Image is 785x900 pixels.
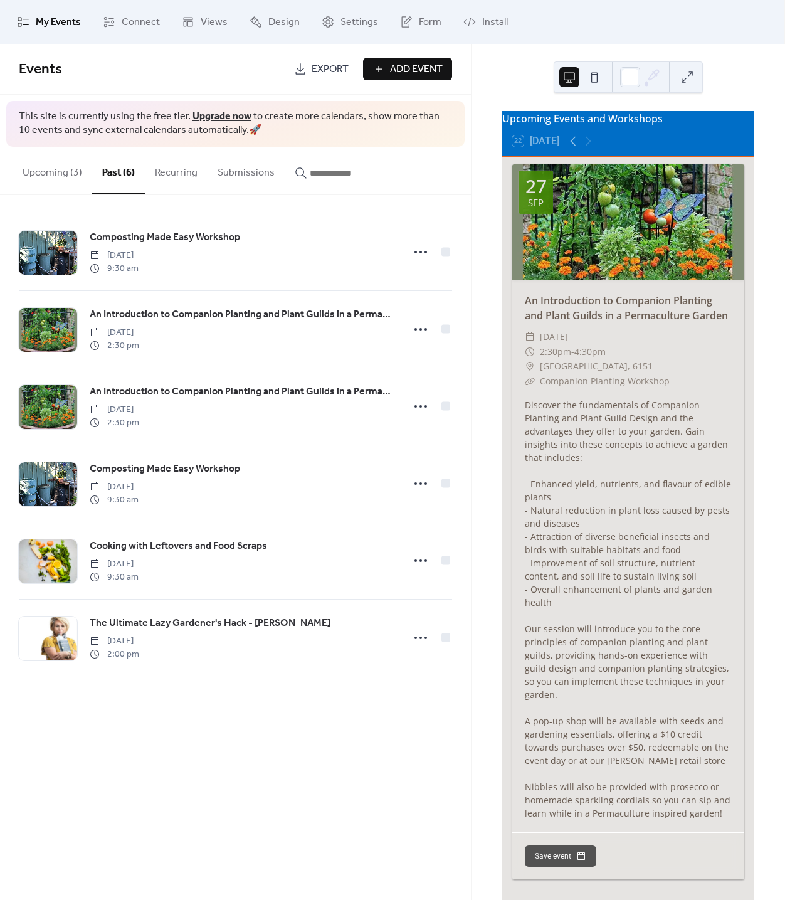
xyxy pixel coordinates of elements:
[90,616,330,631] span: The Ultimate Lazy Gardener's Hack - [PERSON_NAME]
[312,62,349,77] span: Export
[90,571,139,584] span: 9:30 am
[268,15,300,30] span: Design
[90,462,240,477] span: Composting Made Easy Workshop
[90,326,139,339] span: [DATE]
[13,147,92,193] button: Upcoming (3)
[90,461,240,477] a: Composting Made Easy Workshop
[90,339,139,352] span: 2:30 pm
[90,403,139,416] span: [DATE]
[540,344,571,359] span: 2:30pm
[482,15,508,30] span: Install
[90,230,240,246] a: Composting Made Easy Workshop
[525,374,535,389] div: ​
[93,5,169,39] a: Connect
[90,648,139,661] span: 2:00 pm
[525,294,728,322] a: An Introduction to Companion Planting and Plant Guilds in a Permaculture Garden
[90,480,139,494] span: [DATE]
[312,5,387,39] a: Settings
[528,198,544,208] div: Sep
[540,329,568,344] span: [DATE]
[525,845,596,867] button: Save event
[525,359,535,374] div: ​
[454,5,517,39] a: Install
[90,307,396,323] a: An Introduction to Companion Planting and Plant Guilds in a Permaculture Garden
[285,58,358,80] a: Export
[525,177,547,196] div: 27
[502,111,754,126] div: Upcoming Events and Workshops
[390,62,443,77] span: Add Event
[145,147,208,193] button: Recurring
[19,110,452,138] span: This site is currently using the free tier. to create more calendars, show more than 10 events an...
[525,329,535,344] div: ​
[540,375,670,387] a: Companion Planting Workshop
[340,15,378,30] span: Settings
[540,359,653,374] a: [GEOGRAPHIC_DATA], 6151
[208,147,285,193] button: Submissions
[90,262,139,275] span: 9:30 am
[192,107,251,126] a: Upgrade now
[90,249,139,262] span: [DATE]
[8,5,90,39] a: My Events
[19,56,62,83] span: Events
[363,58,452,80] button: Add Event
[90,230,240,245] span: Composting Made Easy Workshop
[240,5,309,39] a: Design
[36,15,81,30] span: My Events
[90,384,396,400] a: An Introduction to Companion Planting and Plant Guilds in a Permaculture Garden
[574,344,606,359] span: 4:30pm
[90,615,330,632] a: The Ultimate Lazy Gardener's Hack - [PERSON_NAME]
[172,5,237,39] a: Views
[525,344,535,359] div: ​
[90,539,267,554] span: Cooking with Leftovers and Food Scraps
[90,558,139,571] span: [DATE]
[512,398,744,820] div: Discover the fundamentals of Companion Planting and Plant Guild Design and the advantages they of...
[90,494,139,507] span: 9:30 am
[90,538,267,554] a: Cooking with Leftovers and Food Scraps
[571,344,574,359] span: -
[201,15,228,30] span: Views
[419,15,441,30] span: Form
[92,147,145,194] button: Past (6)
[391,5,451,39] a: Form
[90,307,396,322] span: An Introduction to Companion Planting and Plant Guilds in a Permaculture Garden
[122,15,160,30] span: Connect
[90,635,139,648] span: [DATE]
[90,416,139,430] span: 2:30 pm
